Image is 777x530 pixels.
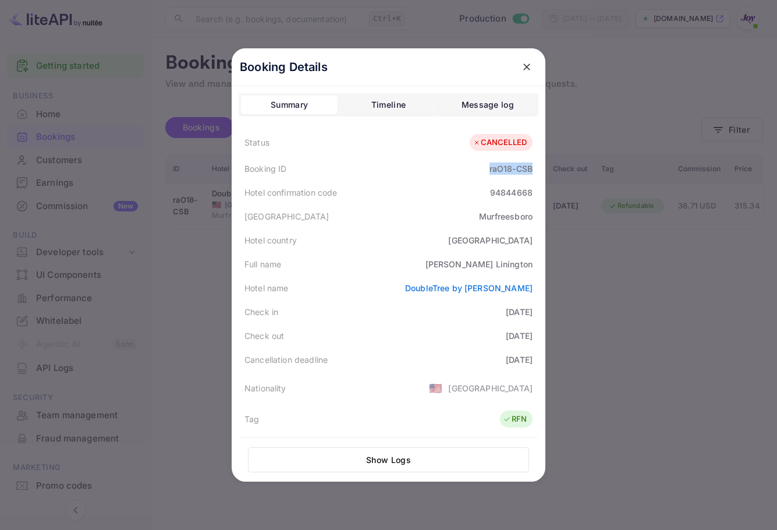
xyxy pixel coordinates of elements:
[371,98,406,112] div: Timeline
[244,186,337,199] div: Hotel confirmation code
[490,186,533,199] div: 94844668
[244,258,281,270] div: Full name
[503,414,527,425] div: RFN
[448,234,533,246] div: [GEOGRAPHIC_DATA]
[244,354,328,366] div: Cancellation deadline
[240,58,328,76] p: Booking Details
[244,382,286,394] div: Nationality
[439,96,536,114] button: Message log
[489,162,533,175] div: raO18-CSB
[340,96,437,114] button: Timeline
[516,56,537,77] button: close
[448,382,533,394] div: [GEOGRAPHIC_DATA]
[479,210,533,222] div: Murfreesboro
[506,306,533,318] div: [DATE]
[244,282,289,294] div: Hotel name
[405,283,533,293] a: DoubleTree by [PERSON_NAME]
[506,330,533,342] div: [DATE]
[271,98,308,112] div: Summary
[506,354,533,366] div: [DATE]
[244,330,284,342] div: Check out
[244,210,329,222] div: [GEOGRAPHIC_DATA]
[473,137,527,149] div: CANCELLED
[244,136,269,149] div: Status
[244,413,259,425] div: Tag
[244,234,297,246] div: Hotel country
[425,258,533,270] div: [PERSON_NAME] Linington
[244,162,287,175] div: Booking ID
[248,447,529,472] button: Show Logs
[429,377,442,398] span: United States
[462,98,514,112] div: Message log
[241,96,338,114] button: Summary
[244,306,278,318] div: Check in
